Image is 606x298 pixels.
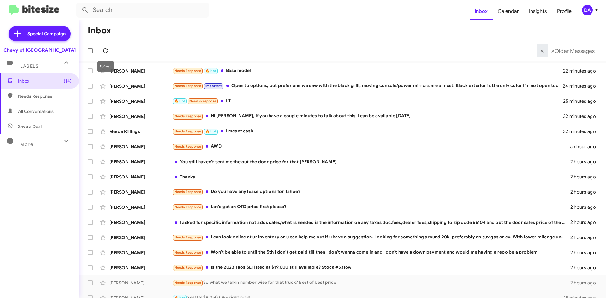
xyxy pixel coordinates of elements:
span: Needs Response [189,99,216,103]
div: 25 minutes ago [563,98,601,104]
div: [PERSON_NAME] [109,219,172,225]
div: AWD [172,143,570,150]
span: Needs Response [175,235,201,239]
div: I meant cash [172,128,563,135]
div: [PERSON_NAME] [109,174,172,180]
span: Inbox [18,78,72,84]
span: Needs Response [18,93,72,99]
div: 24 minutes ago [563,83,601,89]
span: « [540,47,544,55]
div: 2 hours ago [570,174,601,180]
a: Special Campaign [9,26,71,41]
div: DA [582,5,593,15]
div: 2 hours ago [570,204,601,210]
span: Needs Response [175,250,201,254]
div: Do you have any lease options for Tahoe? [172,188,570,196]
input: Search [76,3,209,18]
div: Base model [172,67,563,74]
div: I asked for specific information not adds sales,what is needed is the information on any taxes do... [172,219,570,225]
button: Next [547,44,598,57]
a: Calendar [493,2,524,20]
div: Meron Killings [109,128,172,135]
span: (14) [64,78,72,84]
div: I can look online at ur inventory or u can help me out if u have a suggestion. Looking for someth... [172,234,570,241]
div: 2 hours ago [570,159,601,165]
span: Needs Response [175,69,201,73]
div: 2 hours ago [570,219,601,225]
div: [PERSON_NAME] [109,98,172,104]
button: Previous [537,44,548,57]
div: You still haven't sent me the out the door price for that [PERSON_NAME] [172,159,570,165]
a: Insights [524,2,552,20]
div: 22 minutes ago [563,68,601,74]
div: [PERSON_NAME] [109,189,172,195]
div: Hi [PERSON_NAME], if you have a couple minutes to talk about this, I can be available [DATE] [172,113,563,120]
span: Special Campaign [27,31,66,37]
a: Profile [552,2,577,20]
div: 2 hours ago [570,234,601,241]
div: Open to options, but prefer one we saw with the black grill, moving console/power mirrors are a m... [172,82,563,90]
button: DA [577,5,599,15]
div: [PERSON_NAME] [109,143,172,150]
span: Needs Response [175,266,201,270]
div: [PERSON_NAME] [109,83,172,89]
div: Chevy of [GEOGRAPHIC_DATA] [3,47,76,53]
span: » [551,47,555,55]
a: Inbox [470,2,493,20]
div: 2 hours ago [570,189,601,195]
div: [PERSON_NAME] [109,249,172,256]
div: 2 hours ago [570,249,601,256]
span: Needs Response [175,190,201,194]
span: Needs Response [175,205,201,209]
span: Needs Response [175,281,201,285]
div: So what we talkin number wise for that truck? Best of best price [172,279,570,286]
div: 32 minutes ago [563,128,601,135]
div: 2 hours ago [570,265,601,271]
span: Needs Response [175,144,201,149]
div: [PERSON_NAME] [109,68,172,74]
div: 2 hours ago [570,280,601,286]
div: Won't be able to until the 5th I don't get paid till then I don't wanna come in and I don't have ... [172,249,570,256]
span: Needs Response [175,84,201,88]
nav: Page navigation example [537,44,598,57]
div: Let's get an OTD price first please? [172,203,570,211]
div: [PERSON_NAME] [109,204,172,210]
span: Labels [20,63,39,69]
div: 32 minutes ago [563,113,601,120]
div: Refresh [97,61,114,72]
span: Important [205,84,222,88]
div: [PERSON_NAME] [109,159,172,165]
span: 🔥 Hot [205,129,216,133]
div: [PERSON_NAME] [109,265,172,271]
span: All Conversations [18,108,54,114]
span: 🔥 Hot [205,69,216,73]
div: Thanks [172,174,570,180]
h1: Inbox [88,26,111,36]
span: Needs Response [175,129,201,133]
div: [PERSON_NAME] [109,113,172,120]
span: Needs Response [175,114,201,118]
div: an hour ago [570,143,601,150]
span: Save a Deal [18,123,42,130]
div: LT [172,97,563,105]
div: [PERSON_NAME] [109,234,172,241]
span: More [20,142,33,147]
span: Older Messages [555,48,595,55]
span: 🔥 Hot [175,99,185,103]
div: Is the 2023 Taos SE listed at $19,000 still available? Stock #5316A [172,264,570,271]
div: [PERSON_NAME] [109,280,172,286]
